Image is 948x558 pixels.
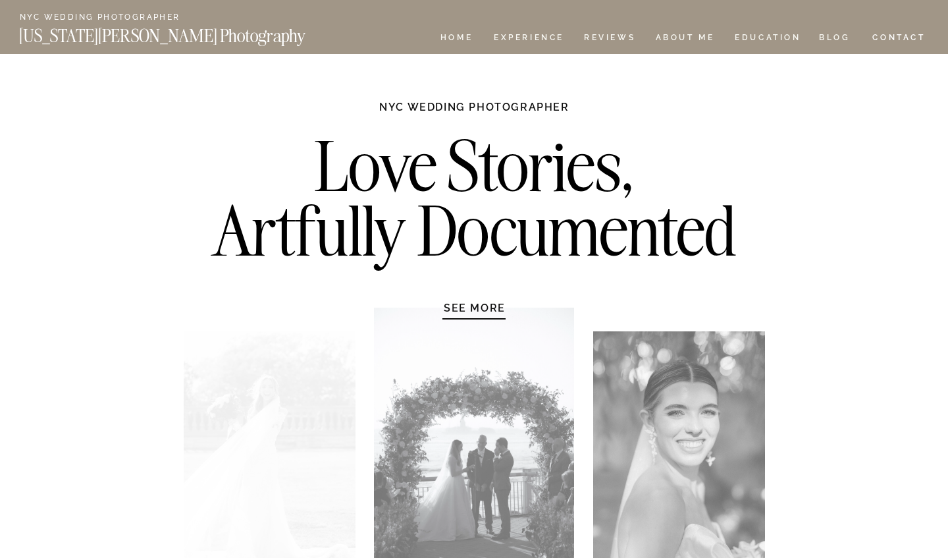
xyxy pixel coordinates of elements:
[19,27,350,38] a: [US_STATE][PERSON_NAME] Photography
[20,13,218,23] a: NYC Wedding Photographer
[494,34,563,45] a: Experience
[655,34,715,45] a: ABOUT ME
[872,30,926,45] a: CONTACT
[584,34,633,45] a: REVIEWS
[819,34,851,45] a: BLOG
[198,134,750,272] h2: Love Stories, Artfully Documented
[412,301,537,314] a: SEE MORE
[438,34,475,45] a: HOME
[733,34,803,45] a: EDUCATION
[351,100,598,126] h1: NYC WEDDING PHOTOGRAPHER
